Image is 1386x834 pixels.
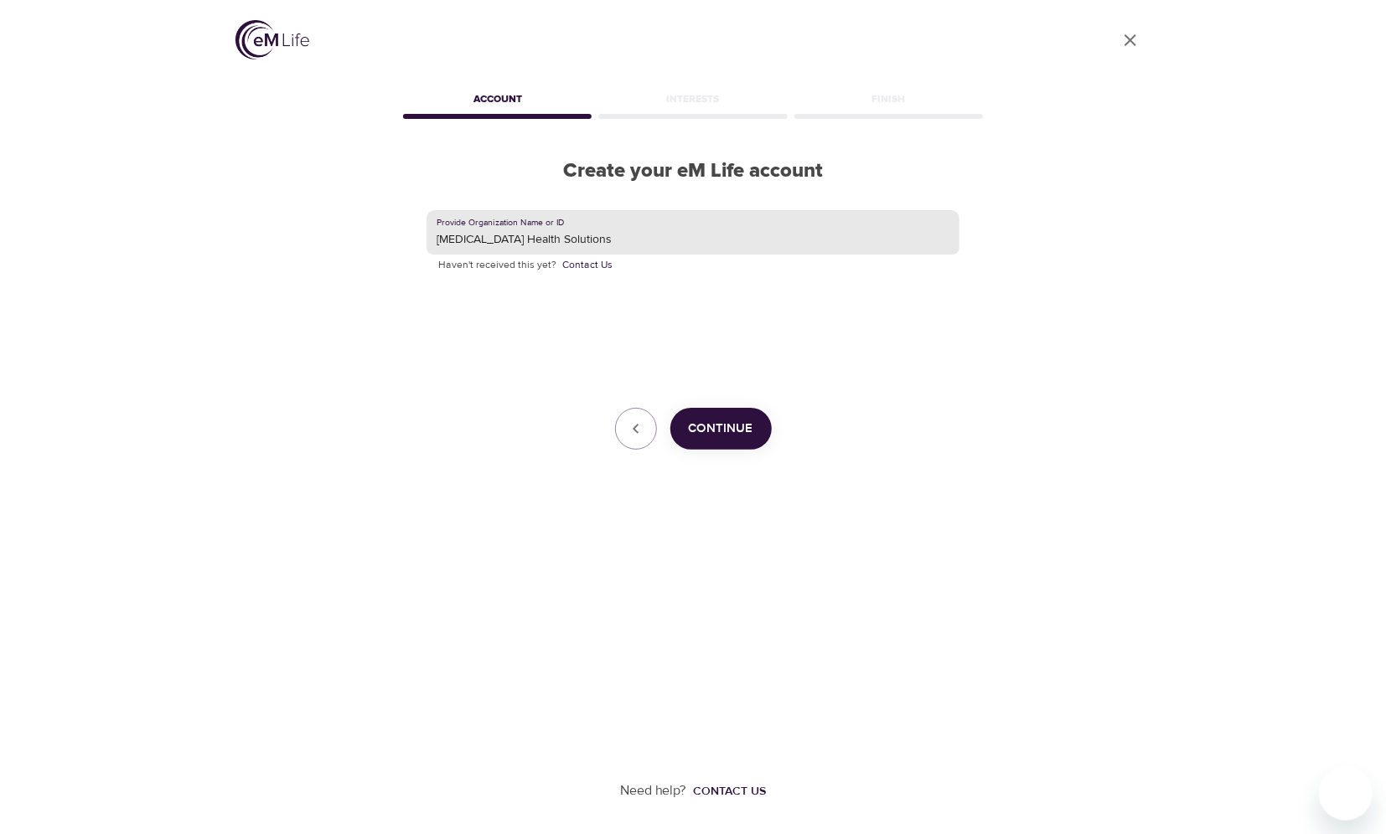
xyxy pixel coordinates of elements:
button: Continue [670,408,772,450]
iframe: Button to launch messaging window [1319,767,1373,821]
p: Need help? [620,781,686,801]
a: Contact Us [562,257,613,274]
h2: Create your eM Life account [400,159,986,183]
span: Continue [689,418,753,440]
a: Contact us [686,783,766,800]
a: close [1110,20,1151,60]
div: Contact us [693,783,766,800]
img: logo [235,20,309,59]
p: Haven't received this yet? [438,257,948,274]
